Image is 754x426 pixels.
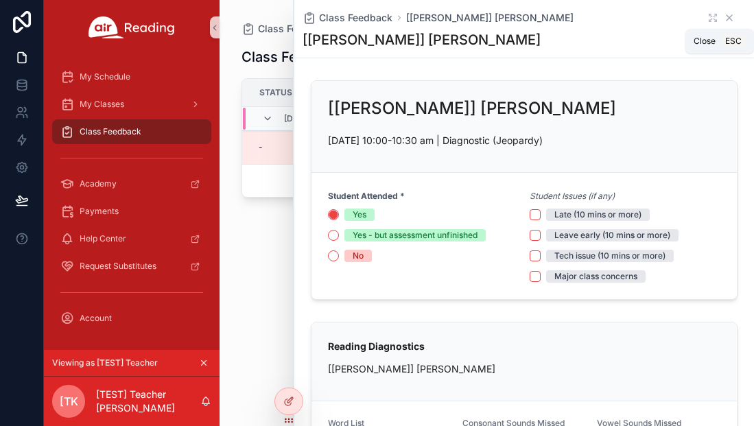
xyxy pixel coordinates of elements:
[44,55,220,348] div: scrollable content
[96,388,200,415] p: [TEST] Teacher [PERSON_NAME]
[353,209,366,221] div: Yes
[353,229,478,241] div: Yes - but assessment unfinished
[259,142,263,153] span: -
[694,36,716,47] span: Close
[52,306,211,331] a: Account
[554,250,665,262] div: Tech issue (10 mins or more)
[80,206,119,217] span: Payments
[80,313,112,324] span: Account
[554,270,637,283] div: Major class concerns
[89,16,175,38] img: App logo
[328,191,405,202] strong: Student Attended *
[52,64,211,89] a: My Schedule
[722,36,744,47] span: Esc
[259,87,292,98] span: Status
[554,229,670,241] div: Leave early (10 mins or more)
[52,171,211,196] a: Academy
[259,142,337,153] a: -
[52,226,211,251] a: Help Center
[319,11,392,25] span: Class Feedback
[554,209,641,221] div: Late (10 mins or more)
[303,11,392,25] a: Class Feedback
[52,119,211,144] a: Class Feedback
[406,11,574,25] a: [[PERSON_NAME]] [PERSON_NAME]
[60,393,78,410] span: [TK
[328,340,425,352] strong: Reading Diagnostics
[52,199,211,224] a: Payments
[284,113,311,124] span: [DATE]
[80,71,130,82] span: My Schedule
[52,357,158,368] span: Viewing as [TEST] Teacher
[258,22,331,36] span: Class Feedback
[241,47,345,67] h1: Class Feedback
[353,250,364,262] div: No
[303,30,541,49] h1: [[PERSON_NAME]] [PERSON_NAME]
[80,99,124,110] span: My Classes
[80,261,156,272] span: Request Substitutes
[328,97,616,119] h2: [[PERSON_NAME]] [PERSON_NAME]
[328,133,720,147] p: [DATE] 10:00-10:30 am | Diagnostic (Jeopardy)
[80,126,141,137] span: Class Feedback
[80,178,117,189] span: Academy
[530,191,615,202] em: Student Issues (if any)
[80,233,126,244] span: Help Center
[328,362,720,376] p: [[PERSON_NAME]] [PERSON_NAME]
[52,254,211,279] a: Request Substitutes
[52,92,211,117] a: My Classes
[241,22,331,36] a: Class Feedback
